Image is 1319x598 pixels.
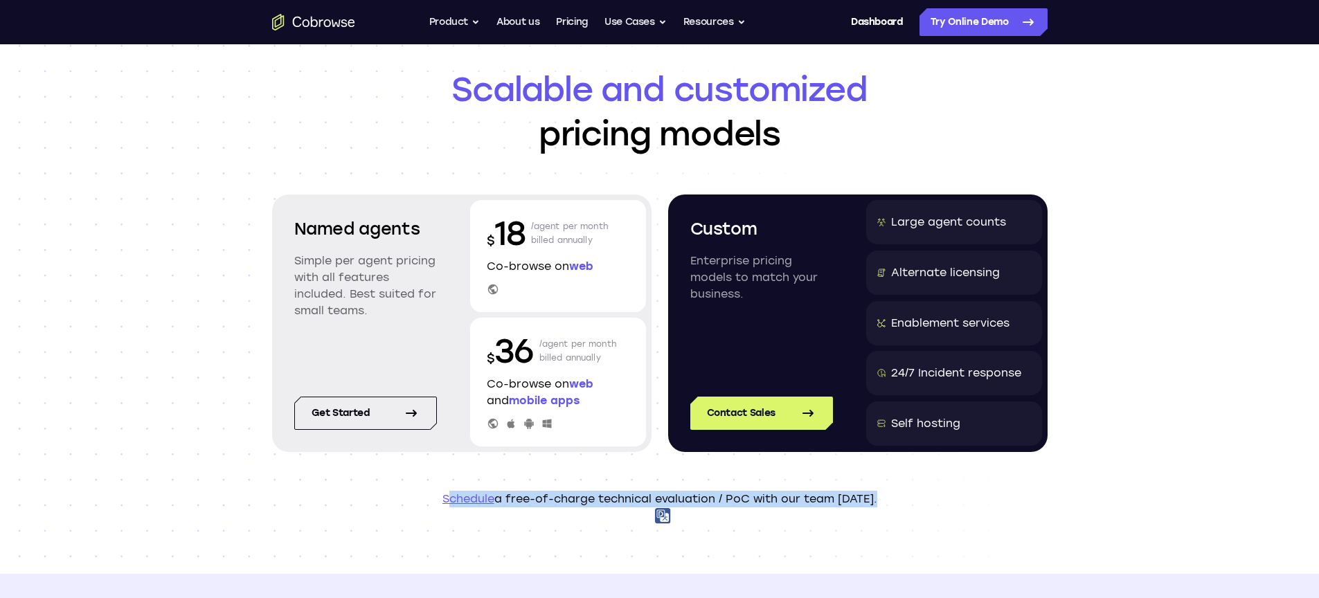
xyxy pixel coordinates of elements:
[690,217,833,242] h2: Custom
[891,415,960,432] div: Self hosting
[891,365,1021,381] div: 24/7 Incident response
[487,329,534,373] p: 36
[891,214,1006,230] div: Large agent counts
[891,264,1000,281] div: Alternate licensing
[509,394,580,407] span: mobile apps
[429,8,481,36] button: Product
[487,351,495,366] span: $
[556,8,588,36] a: Pricing
[690,253,833,302] p: Enterprise pricing models to match your business.
[272,14,355,30] a: Go to the home page
[683,8,746,36] button: Resources
[604,8,667,36] button: Use Cases
[272,491,1048,507] p: a free-of-charge technical evaluation / PoC with our team [DATE].
[272,67,1048,156] h1: pricing models
[496,8,539,36] a: About us
[442,492,494,505] a: Schedule
[294,217,437,242] h2: Named agents
[487,211,526,255] p: 18
[487,376,629,409] p: Co-browse on and
[539,329,617,373] p: /agent per month billed annually
[569,377,593,390] span: web
[294,397,437,430] a: Get started
[487,233,495,248] span: $
[690,397,833,430] a: Contact Sales
[851,8,903,36] a: Dashboard
[531,211,609,255] p: /agent per month billed annually
[487,258,629,275] p: Co-browse on
[919,8,1048,36] a: Try Online Demo
[272,67,1048,111] span: Scalable and customized
[294,253,437,319] p: Simple per agent pricing with all features included. Best suited for small teams.
[891,315,1010,332] div: Enablement services
[569,260,593,273] span: web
